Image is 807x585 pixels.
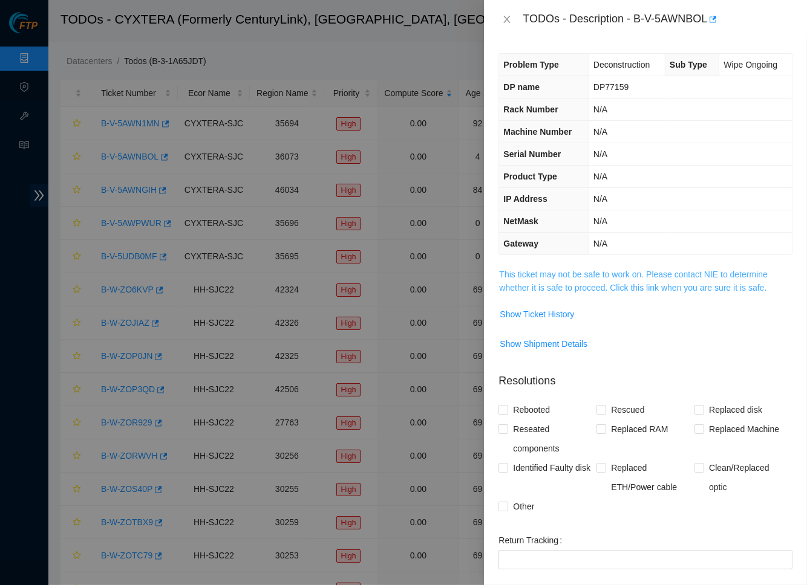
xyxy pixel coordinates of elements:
[503,149,561,159] span: Serial Number
[593,239,607,248] span: N/A
[498,14,515,25] button: Close
[508,419,596,458] span: Reseated components
[593,194,607,204] span: N/A
[498,531,567,550] label: Return Tracking
[593,216,607,226] span: N/A
[593,105,607,114] span: N/A
[593,149,607,159] span: N/A
[606,400,649,419] span: Rescued
[593,82,629,92] span: DP77159
[724,60,777,69] span: Wipe Ongoing
[499,270,768,292] a: This ticket may not be safe to work on. Please contact NIE to determine whether it is safe to pro...
[498,363,792,389] p: Resolutions
[503,239,538,248] span: Gateway
[508,497,539,516] span: Other
[503,60,559,69] span: Problem Type
[523,10,792,29] div: TODOs - Description - B-V-5AWNBOL
[593,60,650,69] span: Deconstruction
[503,194,547,204] span: IP Address
[606,419,673,439] span: Replaced RAM
[704,458,792,497] span: Clean/Replaced optic
[704,419,784,439] span: Replaced Machine
[499,305,575,324] button: Show Ticket History
[498,550,792,569] input: Return Tracking
[503,105,558,114] span: Rack Number
[593,127,607,137] span: N/A
[500,337,587,351] span: Show Shipment Details
[499,334,588,354] button: Show Shipment Details
[503,172,557,181] span: Product Type
[503,216,538,226] span: NetMask
[503,127,572,137] span: Machine Number
[670,60,707,69] span: Sub Type
[508,400,555,419] span: Rebooted
[503,82,540,92] span: DP name
[606,458,694,497] span: Replaced ETH/Power cable
[704,400,767,419] span: Replaced disk
[502,15,512,24] span: close
[593,172,607,181] span: N/A
[508,458,595,477] span: Identified Faulty disk
[500,308,574,321] span: Show Ticket History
